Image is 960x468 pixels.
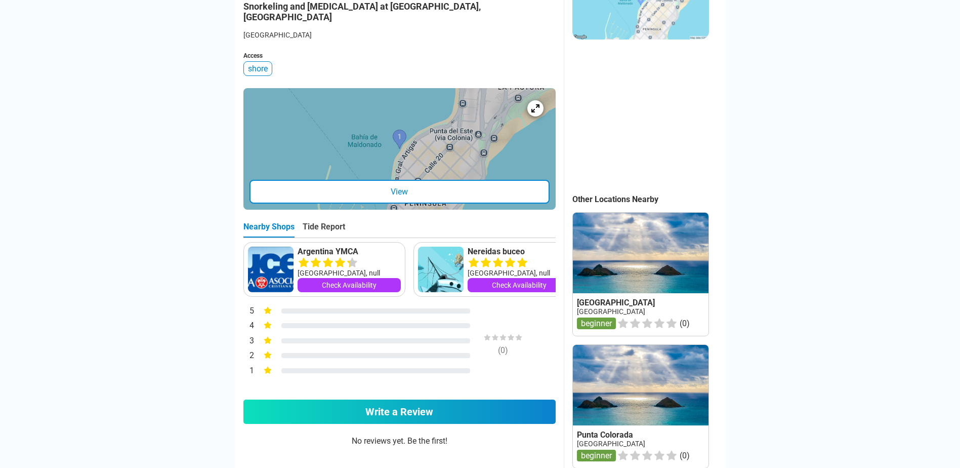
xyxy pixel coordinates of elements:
[418,247,464,292] img: Nereidas buceo
[243,222,295,238] div: Nearby Shops
[468,268,571,278] div: [GEOGRAPHIC_DATA], null
[298,247,401,257] a: Argentina YMCA
[243,61,272,76] div: shore
[243,365,255,378] div: 1
[243,320,255,333] div: 4
[243,305,255,318] div: 5
[243,30,556,40] div: [GEOGRAPHIC_DATA]
[243,52,556,59] div: Access
[248,247,294,292] img: Argentina YMCA
[303,222,345,238] div: Tide Report
[243,335,255,348] div: 3
[468,278,571,292] a: Check Availability
[572,194,725,204] div: Other Locations Nearby
[298,278,401,292] a: Check Availability
[249,180,550,204] div: View
[243,400,556,424] a: Write a Review
[298,268,401,278] div: [GEOGRAPHIC_DATA], null
[243,349,255,363] div: 2
[468,247,571,257] a: Nereidas buceo
[465,345,541,355] div: ( 0 )
[243,88,556,210] a: entry mapView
